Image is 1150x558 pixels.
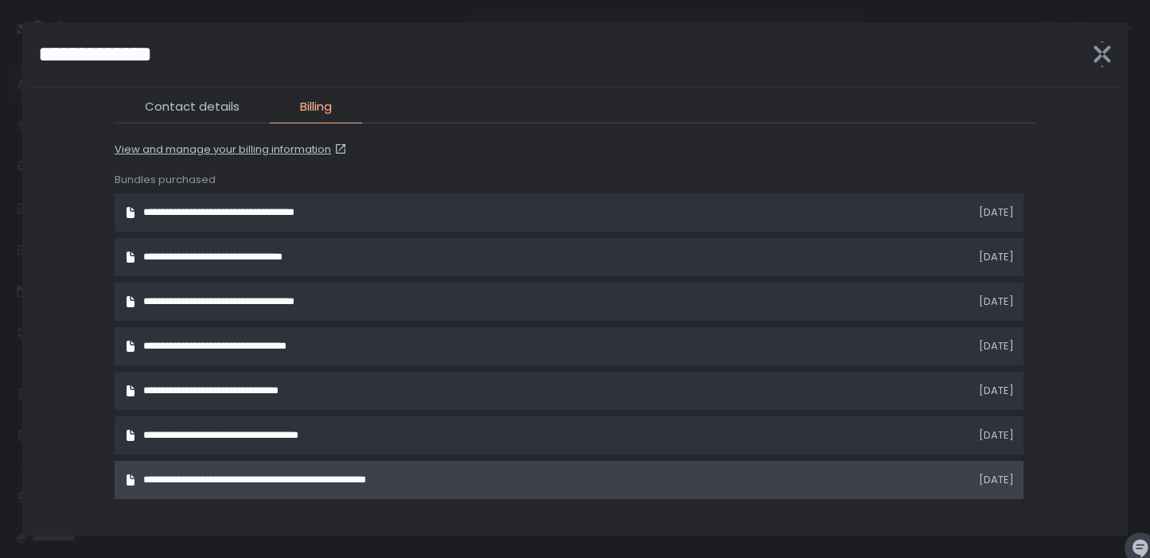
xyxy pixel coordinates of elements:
[906,384,1015,398] div: [DATE]
[906,428,1015,443] div: [DATE]
[906,473,1015,487] div: [DATE]
[906,205,1015,220] div: [DATE]
[906,250,1015,264] div: [DATE]
[145,98,240,116] span: Contact details
[115,173,1036,187] div: Bundles purchased
[115,142,350,157] a: View and manage your billing information
[906,339,1015,353] div: [DATE]
[300,98,332,116] span: Billing
[906,295,1015,309] div: [DATE]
